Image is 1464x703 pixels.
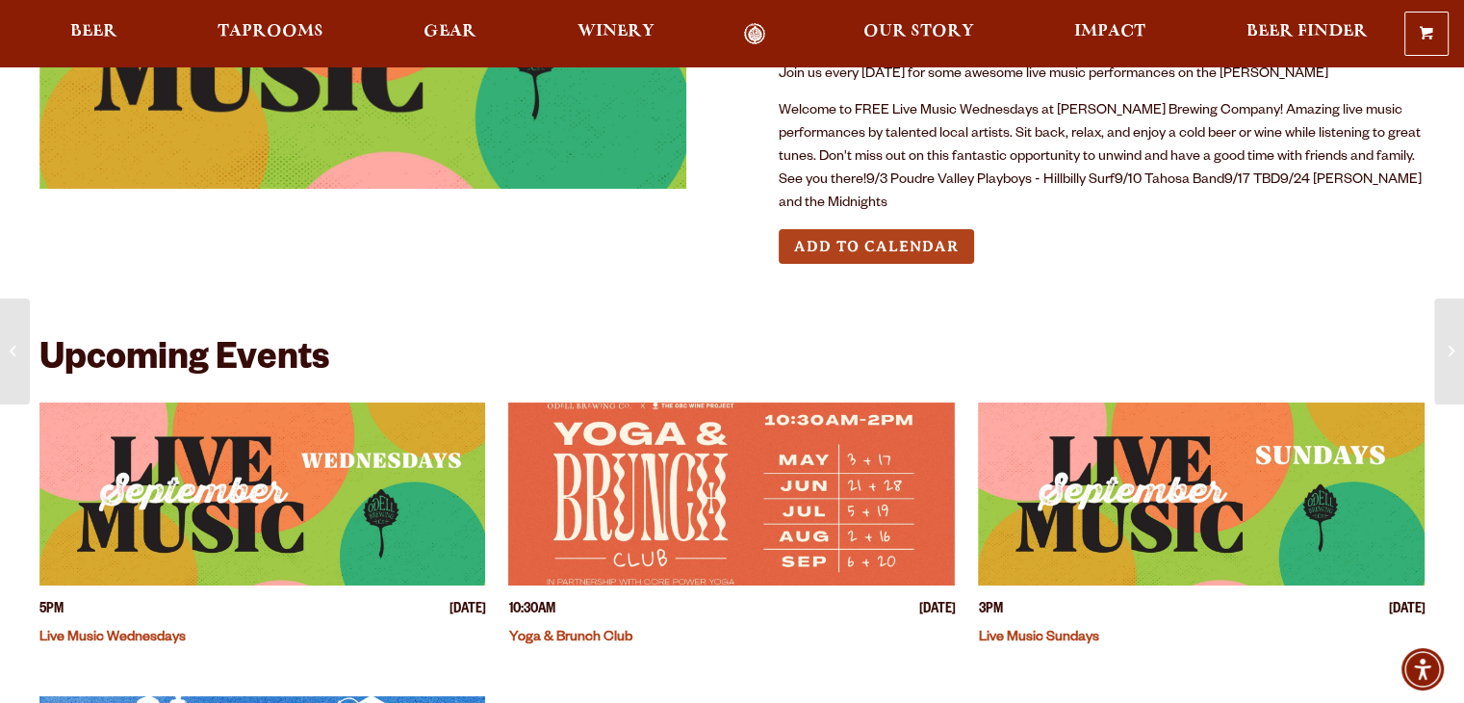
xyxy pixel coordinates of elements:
a: View event details [978,403,1425,586]
a: Yoga & Brunch Club [508,631,631,646]
div: Accessibility Menu [1401,648,1444,690]
a: View event details [508,403,955,586]
span: [DATE] [918,601,955,621]
p: Join us every [DATE] for some awesome live music performances on the [PERSON_NAME] [779,64,1425,87]
span: Taprooms [218,24,323,39]
h2: Upcoming Events [39,341,329,383]
a: Gear [411,23,489,45]
p: Welcome to FREE Live Music Wednesdays at [PERSON_NAME] Brewing Company! Amazing live music perfor... [779,100,1425,216]
span: Beer Finder [1246,24,1367,39]
span: Beer [70,24,117,39]
a: Our Story [851,23,987,45]
a: Live Music Wednesdays [39,631,186,646]
a: Winery [565,23,667,45]
a: Taprooms [205,23,336,45]
span: [DATE] [449,601,485,621]
span: Winery [578,24,655,39]
a: Live Music Sundays [978,631,1098,646]
a: Beer Finder [1233,23,1379,45]
span: Gear [424,24,476,39]
a: Beer [58,23,130,45]
span: [DATE] [1388,601,1425,621]
span: 10:30AM [508,601,554,621]
a: Impact [1062,23,1158,45]
span: 5PM [39,601,64,621]
a: View event details [39,403,486,586]
span: 3PM [978,601,1002,621]
span: Our Story [863,24,974,39]
a: Odell Home [719,23,791,45]
button: Add to Calendar [779,229,974,265]
span: Impact [1074,24,1145,39]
